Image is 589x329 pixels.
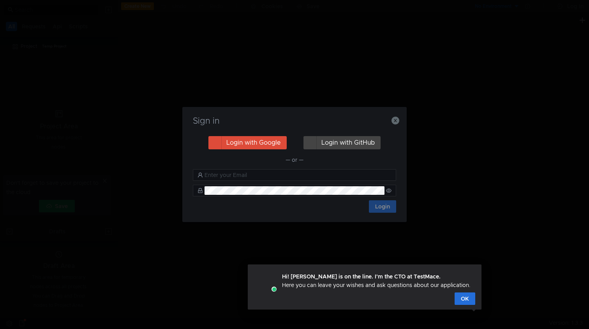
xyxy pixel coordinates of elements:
button: Login with Google [208,136,287,149]
input: Enter your Email [205,171,391,179]
strong: Hi! [PERSON_NAME] is on the line. I'm the CTO at TestMace. [282,273,441,280]
div: Here you can leave your wishes and ask questions about our application. [282,272,471,289]
button: OK [455,292,475,305]
div: — or — [193,155,396,164]
h3: Sign in [192,116,397,126]
button: Login with GitHub [303,136,381,149]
